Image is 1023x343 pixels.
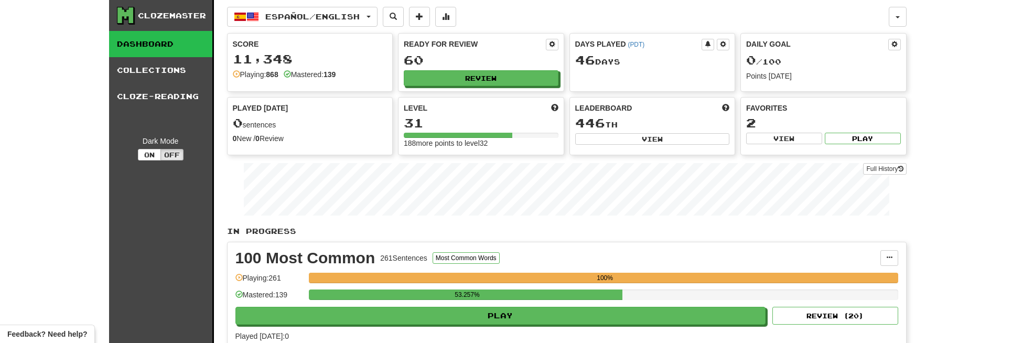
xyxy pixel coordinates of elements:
div: 100 Most Common [235,250,375,266]
button: Play [825,133,901,144]
div: Daily Goal [746,39,888,50]
button: Most Common Words [433,252,500,264]
button: Add sentence to collection [409,7,430,27]
button: Review [404,70,558,86]
div: 53.257% [312,290,622,300]
span: Open feedback widget [7,329,87,339]
button: Review (20) [772,307,898,325]
div: sentences [233,116,387,130]
div: Points [DATE] [746,71,901,81]
button: More stats [435,7,456,27]
strong: 0 [233,134,237,143]
strong: 868 [266,70,278,79]
div: 31 [404,116,558,130]
a: Collections [109,57,212,83]
div: 188 more points to level 32 [404,138,558,148]
div: Clozemaster [138,10,206,21]
button: Play [235,307,766,325]
div: Ready for Review [404,39,546,49]
span: / 100 [746,57,781,66]
span: 0 [233,115,243,130]
div: th [575,116,730,130]
div: Mastered: [284,69,336,80]
p: In Progress [227,226,907,237]
strong: 139 [324,70,336,79]
div: Day s [575,53,730,67]
div: Mastered: 139 [235,290,304,307]
a: (PDT) [628,41,644,48]
strong: 0 [255,134,260,143]
button: On [138,149,161,160]
span: Score more points to level up [551,103,558,113]
button: Search sentences [383,7,404,27]
div: 11,348 [233,52,387,66]
button: View [746,133,822,144]
span: Played [DATE]: 0 [235,332,289,340]
button: Español/English [227,7,378,27]
span: Level [404,103,427,113]
div: Playing: 261 [235,273,304,290]
button: Off [160,149,184,160]
span: Español / English [265,12,360,21]
a: Full History [863,163,906,175]
div: 60 [404,53,558,67]
div: 261 Sentences [380,253,427,263]
div: Dark Mode [117,136,204,146]
div: Favorites [746,103,901,113]
div: 2 [746,116,901,130]
span: 446 [575,115,605,130]
span: 46 [575,52,595,67]
span: 0 [746,52,756,67]
div: New / Review [233,133,387,144]
a: Cloze-Reading [109,83,212,110]
div: Days Played [575,39,702,49]
button: View [575,133,730,145]
div: 100% [312,273,898,283]
a: Dashboard [109,31,212,57]
div: Score [233,39,387,49]
span: Played [DATE] [233,103,288,113]
div: Playing: [233,69,278,80]
span: This week in points, UTC [722,103,729,113]
span: Leaderboard [575,103,632,113]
